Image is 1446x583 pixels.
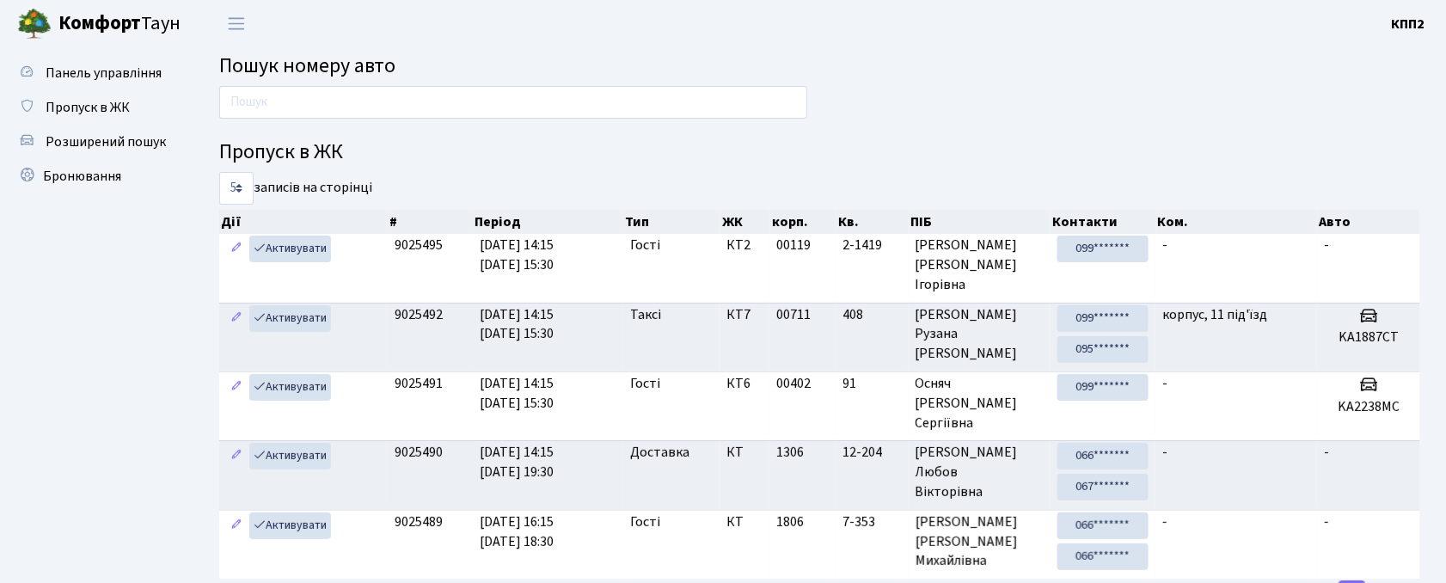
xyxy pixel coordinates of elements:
[9,90,181,125] a: Пропуск в ЖК
[776,443,804,462] span: 1306
[46,98,130,117] span: Пропуск в ЖК
[1162,443,1167,462] span: -
[249,305,331,332] a: Активувати
[909,210,1051,234] th: ПІБ
[480,512,554,551] span: [DATE] 16:15 [DATE] 18:30
[17,7,52,41] img: logo.png
[46,132,166,151] span: Розширений пошук
[1324,443,1329,462] span: -
[720,210,770,234] th: ЖК
[630,374,660,394] span: Гості
[249,236,331,262] a: Активувати
[219,51,395,81] span: Пошук номеру авто
[1324,512,1329,531] span: -
[1156,210,1318,234] th: Ком.
[249,443,331,469] a: Активувати
[1324,399,1413,415] h5: KA2238MC
[1162,374,1167,393] span: -
[219,172,372,205] label: записів на сторінці
[843,443,902,463] span: 12-204
[473,210,623,234] th: Період
[226,374,247,401] a: Редагувати
[776,512,804,531] span: 1806
[836,210,909,234] th: Кв.
[727,443,763,463] span: КТ
[727,374,763,394] span: КТ6
[727,236,763,255] span: КТ2
[9,159,181,193] a: Бронювання
[843,374,902,394] span: 91
[776,236,811,255] span: 00119
[630,236,660,255] span: Гості
[58,9,181,39] span: Таун
[843,512,902,532] span: 7-353
[1162,512,1167,531] span: -
[480,236,554,274] span: [DATE] 14:15 [DATE] 15:30
[776,374,811,393] span: 00402
[916,512,1044,572] span: [PERSON_NAME] [PERSON_NAME] Михайлівна
[249,512,331,539] a: Активувати
[916,374,1044,433] span: Осняч [PERSON_NAME] Сергіївна
[395,236,443,255] span: 9025495
[226,512,247,539] a: Редагувати
[388,210,473,234] th: #
[630,443,689,463] span: Доставка
[1392,14,1425,34] a: КПП2
[395,305,443,324] span: 9025492
[843,305,902,325] span: 408
[226,443,247,469] a: Редагувати
[1324,329,1413,346] h5: KA1887CT
[219,172,254,205] select: записів на сторінці
[219,140,1420,165] h4: Пропуск в ЖК
[58,9,141,37] b: Комфорт
[480,305,554,344] span: [DATE] 14:15 [DATE] 15:30
[226,236,247,262] a: Редагувати
[215,9,258,38] button: Переключити навігацію
[9,56,181,90] a: Панель управління
[843,236,902,255] span: 2-1419
[395,374,443,393] span: 9025491
[630,305,661,325] span: Таксі
[916,305,1044,365] span: [PERSON_NAME] Рузана [PERSON_NAME]
[226,305,247,332] a: Редагувати
[770,210,836,234] th: корп.
[727,512,763,532] span: КТ
[916,236,1044,295] span: [PERSON_NAME] [PERSON_NAME] Ігорівна
[776,305,811,324] span: 00711
[1051,210,1155,234] th: Контакти
[727,305,763,325] span: КТ7
[219,86,807,119] input: Пошук
[630,512,660,532] span: Гості
[480,374,554,413] span: [DATE] 14:15 [DATE] 15:30
[46,64,162,83] span: Панель управління
[480,443,554,482] span: [DATE] 14:15 [DATE] 19:30
[249,374,331,401] a: Активувати
[916,443,1044,502] span: [PERSON_NAME] Любов Вікторівна
[1392,15,1425,34] b: КПП2
[1162,236,1167,255] span: -
[1162,305,1267,324] span: корпус, 11 під'їзд
[1324,236,1329,255] span: -
[9,125,181,159] a: Розширений пошук
[1318,210,1421,234] th: Авто
[624,210,720,234] th: Тип
[219,210,388,234] th: Дії
[395,443,443,462] span: 9025490
[43,167,121,186] span: Бронювання
[395,512,443,531] span: 9025489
